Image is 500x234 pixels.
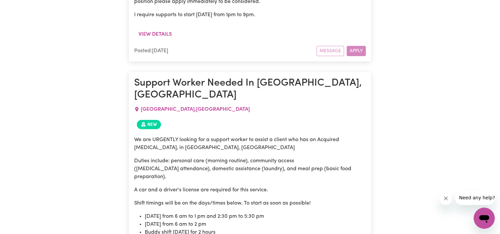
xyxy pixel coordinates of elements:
div: Posted: [DATE] [134,47,317,55]
p: We are URGENTLY looking for a support worker to assist a client who has an Acquired [MEDICAL_DATA... [134,136,366,152]
li: [DATE] from 6 am to 2 pm [145,220,366,228]
iframe: Message from company [455,190,495,205]
iframe: Close message [439,192,452,205]
li: [DATE] from 6 am to 1 pm and 2:30 pm to 5:30 pm [145,213,366,220]
span: [GEOGRAPHIC_DATA] , [GEOGRAPHIC_DATA] [141,107,250,112]
p: A car and a driver's license are required for this service. [134,186,366,194]
span: Job posted within the last 30 days [137,120,161,129]
iframe: Button to launch messaging window [474,208,495,229]
span: Need any help? [4,5,40,10]
p: Shift timings will be on the days/times below. To start as soon as possible! [134,199,366,207]
h1: Support Worker Needed In [GEOGRAPHIC_DATA], [GEOGRAPHIC_DATA] [134,77,366,101]
button: View details [134,28,176,41]
p: I require supports to start [DATE] from 1pm to 9pm. [134,11,366,19]
p: Duties include: personal care (morning routine), community access ([MEDICAL_DATA] attendance), do... [134,157,366,181]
